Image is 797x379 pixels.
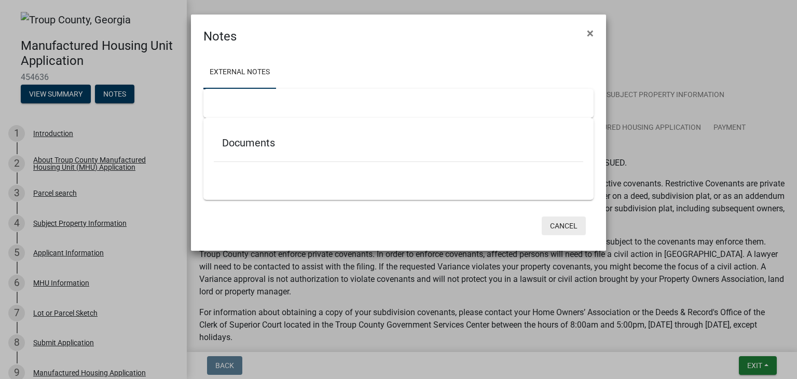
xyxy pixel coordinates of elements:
button: Cancel [542,216,586,235]
button: Close [579,19,602,48]
span: × [587,26,594,40]
h4: Notes [203,27,237,46]
a: External Notes [203,56,276,89]
h5: Documents [222,137,575,149]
